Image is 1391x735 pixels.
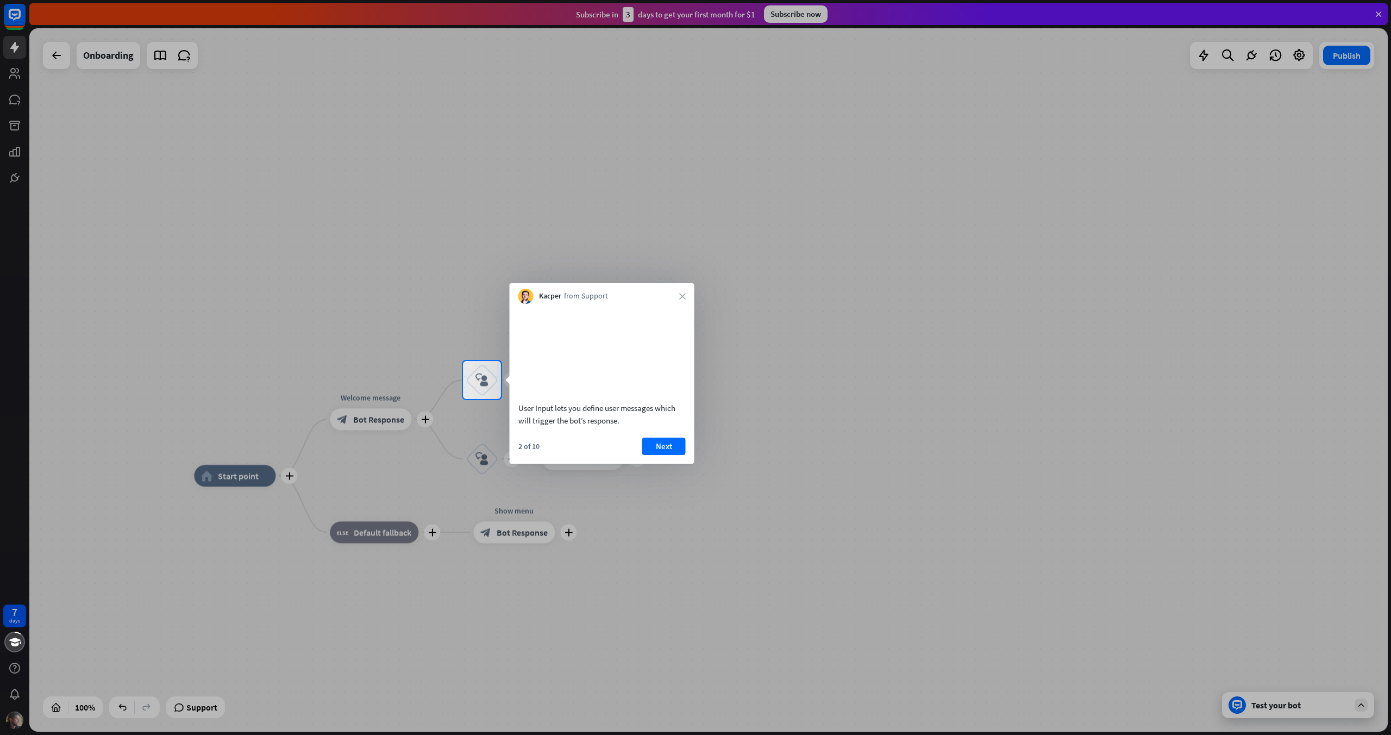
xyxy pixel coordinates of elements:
[679,293,686,300] i: close
[564,291,608,302] span: from Support
[9,4,41,37] button: Open LiveChat chat widget
[475,373,488,387] i: block_user_input
[518,441,540,451] div: 2 of 10
[539,291,561,302] span: Kacper
[642,438,686,455] button: Next
[518,402,686,427] div: User Input lets you define user messages which will trigger the bot’s response.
